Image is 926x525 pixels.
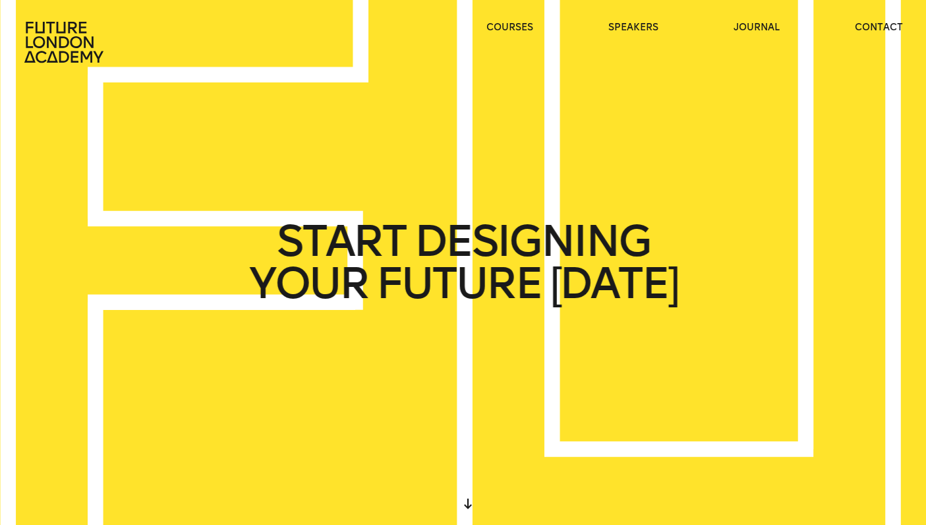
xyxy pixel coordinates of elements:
[550,262,678,305] span: [DATE]
[734,21,780,34] a: journal
[608,21,658,34] a: speakers
[276,220,405,262] span: START
[855,21,903,34] a: contact
[414,220,649,262] span: DESIGNING
[486,21,533,34] a: courses
[376,262,541,305] span: FUTURE
[248,262,367,305] span: YOUR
